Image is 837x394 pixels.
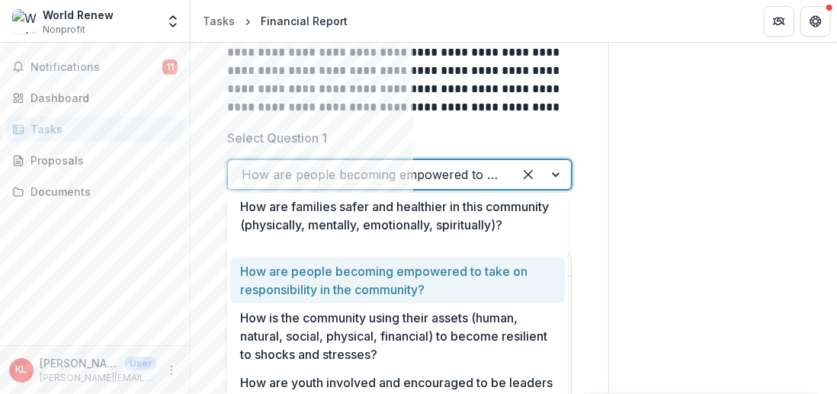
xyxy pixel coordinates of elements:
button: Notifications11 [6,55,184,79]
a: Tasks [197,10,241,32]
nav: breadcrumb [197,10,354,32]
div: How is the community using their assets (human, natural, social, physical, financial) to become r... [230,304,565,369]
a: Proposals [6,148,184,173]
div: How are people becoming empowered to take on responsibility in the community? [230,258,565,304]
div: Proposals [30,152,172,168]
a: Documents [6,179,184,204]
div: Tasks [203,13,235,29]
div: Documents [30,184,172,200]
span: 11 [162,59,178,75]
p: User [125,357,156,370]
button: More [162,361,181,380]
p: [PERSON_NAME] [40,355,119,371]
button: Get Help [800,6,831,37]
p: [PERSON_NAME][EMAIL_ADDRESS][DOMAIN_NAME] [40,371,156,385]
p: Select Question 1 [227,129,327,147]
div: Kathleen Lauder [16,365,27,375]
div: Dashboard [30,90,172,106]
div: Financial Report [261,13,348,29]
div: World Renew [43,7,114,23]
span: Notifications [30,61,162,74]
div: Clear selected options [516,162,540,187]
button: Open entity switcher [162,6,184,37]
a: Dashboard [6,85,184,111]
span: Nonprofit [43,23,85,37]
a: Tasks [6,117,184,142]
img: World Renew [12,9,37,34]
button: Partners [764,6,794,37]
div: How are families safer and healthier in this community (physically, mentally, emotionally, spirit... [230,193,565,239]
div: Tasks [30,121,172,137]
